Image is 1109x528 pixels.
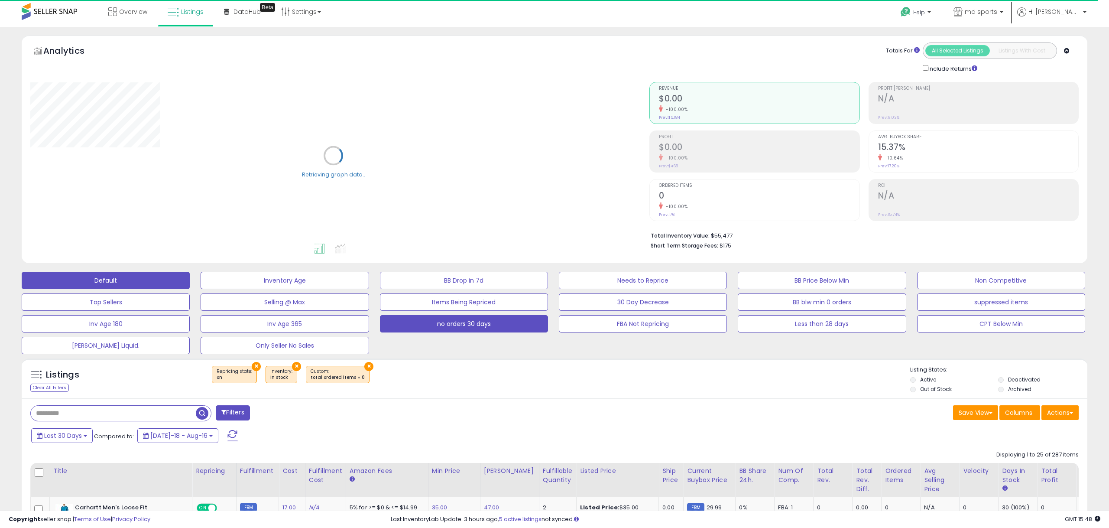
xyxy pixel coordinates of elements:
[878,163,899,169] small: Prev: 17.20%
[217,375,252,381] div: on
[659,191,859,202] h2: 0
[659,183,859,188] span: Ordered Items
[878,135,1078,140] span: Avg. Buybox Share
[920,376,936,383] label: Active
[311,375,365,381] div: total ordered items = 0
[260,3,275,12] div: Tooltip anchor
[651,242,718,249] b: Short Term Storage Fees:
[53,466,188,476] div: Title
[270,368,292,381] span: Inventory :
[252,362,261,371] button: ×
[9,515,40,523] strong: Copyright
[651,232,710,239] b: Total Inventory Value:
[484,466,535,476] div: [PERSON_NAME]
[30,384,69,392] div: Clear All Filters
[659,115,680,120] small: Prev: $5,184
[1041,405,1079,420] button: Actions
[499,515,542,523] a: 5 active listings
[1008,376,1041,383] label: Deactivated
[201,337,369,354] button: Only Seller No Sales
[559,272,727,289] button: Needs to Reprice
[74,515,111,523] a: Terms of Use
[292,362,301,371] button: ×
[996,451,1079,459] div: Displaying 1 to 25 of 287 items
[1008,385,1031,393] label: Archived
[663,155,687,161] small: -100.00%
[913,9,925,16] span: Help
[282,466,302,476] div: Cost
[1002,466,1034,485] div: Days In Stock
[150,431,208,440] span: [DATE]-18 - Aug-16
[989,45,1054,56] button: Listings With Cost
[119,7,147,16] span: Overview
[380,272,548,289] button: BB Drop in 7d
[659,135,859,140] span: Profit
[350,476,355,483] small: Amazon Fees.
[885,466,917,485] div: Ordered Items
[94,432,134,440] span: Compared to:
[559,315,727,332] button: FBA Not Repricing
[878,191,1078,202] h2: N/A
[350,466,425,476] div: Amazon Fees
[687,466,732,485] div: Current Buybox Price
[302,170,365,178] div: Retrieving graph data..
[659,142,859,154] h2: $0.00
[364,362,373,371] button: ×
[391,515,1100,524] div: Last InventoryLab Update: 3 hours ago, not synced.
[659,86,859,91] span: Revenue
[916,63,988,73] div: Include Returns
[917,293,1085,311] button: suppressed items
[311,368,365,381] span: Custom:
[917,315,1085,332] button: CPT Below Min
[201,293,369,311] button: Selling @ Max
[233,7,261,16] span: DataHub
[22,272,190,289] button: Default
[739,466,771,485] div: BB Share 24h.
[201,272,369,289] button: Inventory Age
[216,405,250,420] button: Filters
[1002,485,1007,492] small: Days In Stock.
[878,142,1078,154] h2: 15.37%
[925,45,990,56] button: All Selected Listings
[201,315,369,332] button: Inv Age 365
[22,315,190,332] button: Inv Age 180
[817,466,849,485] div: Total Rev.
[270,375,292,381] div: in stock
[580,466,655,476] div: Listed Price
[963,466,995,476] div: Velocity
[309,466,342,485] div: Fulfillment Cost
[965,7,997,16] span: md sports
[543,466,573,485] div: Fulfillable Quantity
[778,466,810,485] div: Num of Comp.
[900,7,911,17] i: Get Help
[999,405,1040,420] button: Columns
[878,94,1078,105] h2: N/A
[738,272,906,289] button: BB Price Below Min
[1065,515,1100,523] span: 2025-09-16 15:48 GMT
[659,212,674,217] small: Prev: 176
[882,155,903,161] small: -10.64%
[920,385,952,393] label: Out of Stock
[953,405,998,420] button: Save View
[46,369,79,381] h5: Listings
[924,466,956,494] div: Avg Selling Price
[1041,466,1073,485] div: Total Profit
[659,163,678,169] small: Prev: $468
[240,466,275,476] div: Fulfillment
[878,212,900,217] small: Prev: 15.74%
[878,115,899,120] small: Prev: 9.03%
[878,183,1078,188] span: ROI
[659,94,859,105] h2: $0.00
[1005,408,1032,417] span: Columns
[44,431,82,440] span: Last 30 Days
[910,366,1087,374] p: Listing States:
[432,466,477,476] div: Min Price
[878,86,1078,91] span: Profit [PERSON_NAME]
[559,293,727,311] button: 30 Day Decrease
[217,368,252,381] span: Repricing state :
[1028,7,1080,16] span: Hi [PERSON_NAME]
[663,106,687,113] small: -100.00%
[738,315,906,332] button: Less than 28 days
[137,428,218,443] button: [DATE]-18 - Aug-16
[886,47,920,55] div: Totals For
